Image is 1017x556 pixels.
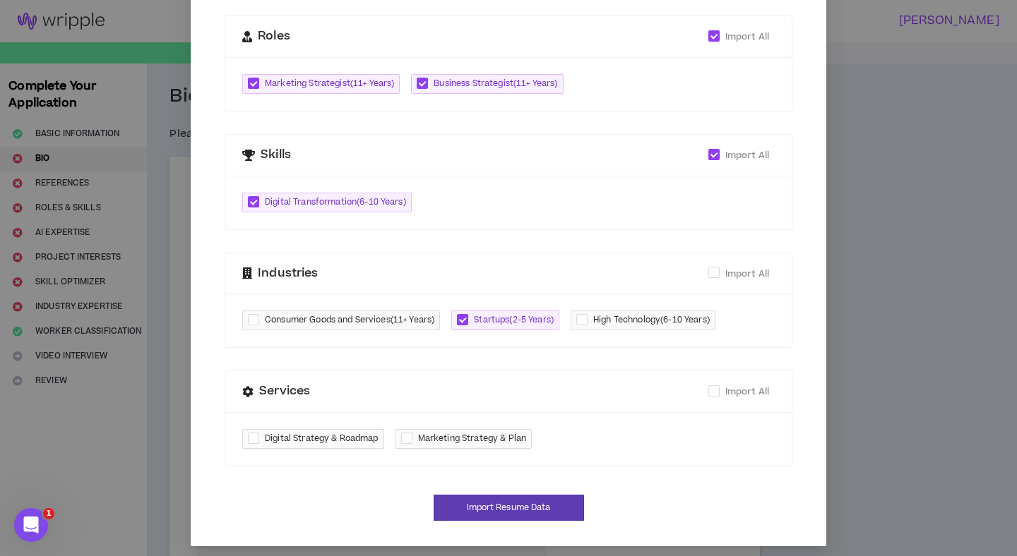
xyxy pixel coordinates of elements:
span: Business Strategist ( 11+ Years ) [434,77,557,91]
span: Import All [725,30,769,43]
span: Import All [725,385,769,398]
span: Import All [725,149,769,162]
span: 1 [43,508,54,519]
span: Startups ( 2-5 Years ) [474,313,554,327]
span: Marketing Strategist ( 11+ Years ) [265,77,394,91]
span: High Technology ( 6-10 Years ) [593,313,710,327]
button: Import Resume Data [434,495,584,521]
span: Consumer Goods and Services ( 11+ Years ) [265,313,434,327]
span: Services [259,382,310,401]
span: Marketing Strategy & Plan [418,432,527,446]
iframe: Intercom live chat [14,508,48,542]
span: Industries [258,265,318,283]
span: Digital Strategy & Roadmap [265,432,379,446]
span: Import All [725,267,769,280]
span: Skills [261,146,291,164]
span: Roles [258,28,290,46]
span: Digital Transformation ( 6-10 Years ) [265,195,406,210]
